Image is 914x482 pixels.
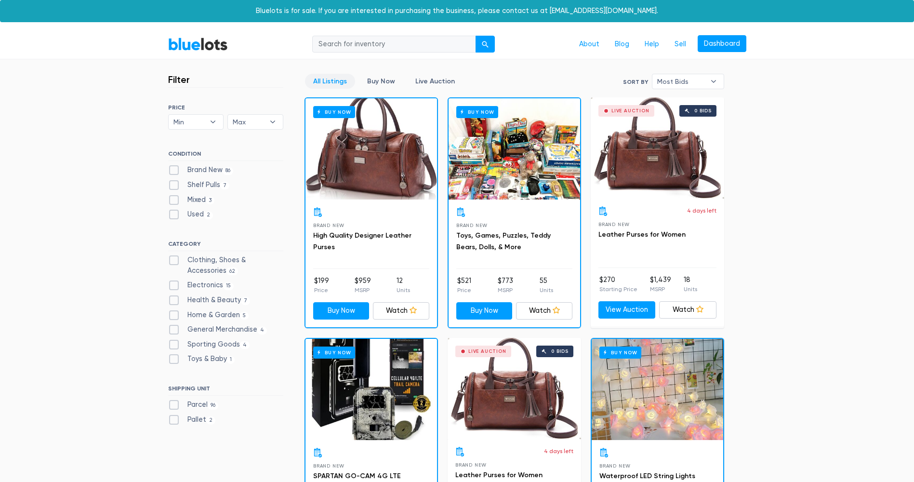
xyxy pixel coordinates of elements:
[544,447,573,455] p: 4 days left
[168,339,250,350] label: Sporting Goods
[168,385,283,396] h6: SHIPPING UNIT
[455,462,487,468] span: Brand New
[168,310,249,321] label: Home & Garden
[168,37,228,51] a: BlueLots
[313,223,344,228] span: Brand New
[206,416,216,424] span: 2
[703,74,724,89] b: ▾
[204,212,213,219] span: 2
[240,341,250,349] span: 4
[168,280,234,291] label: Electronics
[257,327,267,335] span: 4
[607,35,637,54] a: Blog
[314,286,329,295] p: Price
[168,324,267,335] label: General Merchandise
[168,209,213,220] label: Used
[694,108,712,113] div: 0 bids
[313,463,344,469] span: Brand New
[684,275,697,294] li: 18
[203,115,223,129] b: ▾
[226,268,238,275] span: 62
[456,231,551,251] a: Toys, Games, Puzzles, Teddy Bears, Dolls, & More
[168,295,251,306] label: Health & Beauty
[457,286,471,295] p: Price
[591,97,724,199] a: Live Auction 0 bids
[623,78,648,86] label: Sort By
[223,282,234,290] span: 15
[456,106,498,118] h6: Buy Now
[233,115,265,129] span: Max
[599,275,637,294] li: $270
[684,285,697,294] p: Units
[592,339,723,440] a: Buy Now
[657,74,705,89] span: Most Bids
[355,276,371,295] li: $959
[650,285,671,294] p: MSRP
[314,276,329,295] li: $199
[455,471,543,479] a: Leather Purses for Women
[599,285,637,294] p: Starting Price
[698,35,746,53] a: Dashboard
[637,35,667,54] a: Help
[397,276,410,295] li: 12
[611,108,649,113] div: Live Auction
[313,106,355,118] h6: Buy Now
[598,230,686,239] a: Leather Purses for Women
[168,354,235,364] label: Toys & Baby
[468,349,506,354] div: Live Auction
[313,302,370,320] a: Buy Now
[540,286,553,295] p: Units
[206,197,215,204] span: 3
[305,74,355,89] a: All Listings
[599,463,631,469] span: Brand New
[305,339,437,440] a: Buy Now
[168,400,219,410] label: Parcel
[168,104,283,111] h6: PRICE
[456,223,488,228] span: Brand New
[407,74,463,89] a: Live Auction
[457,276,471,295] li: $521
[168,165,234,175] label: Brand New
[240,312,249,320] span: 5
[173,115,205,129] span: Min
[208,402,219,410] span: 96
[659,301,716,319] a: Watch
[687,206,716,215] p: 4 days left
[397,286,410,295] p: Units
[449,98,580,200] a: Buy Now
[540,276,553,295] li: 55
[571,35,607,54] a: About
[168,180,230,190] label: Shelf Pulls
[667,35,694,54] a: Sell
[599,472,695,480] a: Waterproof LED String Lights
[373,302,429,320] a: Watch
[305,98,437,200] a: Buy Now
[551,349,569,354] div: 0 bids
[355,286,371,295] p: MSRP
[263,115,283,129] b: ▾
[516,302,572,320] a: Watch
[599,347,641,359] h6: Buy Now
[456,302,513,320] a: Buy Now
[359,74,403,89] a: Buy Now
[448,338,581,439] a: Live Auction 0 bids
[220,182,230,189] span: 7
[598,222,630,227] span: Brand New
[168,195,215,205] label: Mixed
[168,150,283,161] h6: CONDITION
[650,275,671,294] li: $1,439
[312,36,476,53] input: Search for inventory
[168,255,283,276] label: Clothing, Shoes & Accessories
[227,356,235,364] span: 1
[313,231,411,251] a: High Quality Designer Leather Purses
[223,167,234,175] span: 86
[168,74,190,85] h3: Filter
[168,415,216,425] label: Pallet
[598,301,656,319] a: View Auction
[313,347,355,359] h6: Buy Now
[498,276,513,295] li: $773
[168,241,283,251] h6: CATEGORY
[498,286,513,295] p: MSRP
[241,297,251,305] span: 7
